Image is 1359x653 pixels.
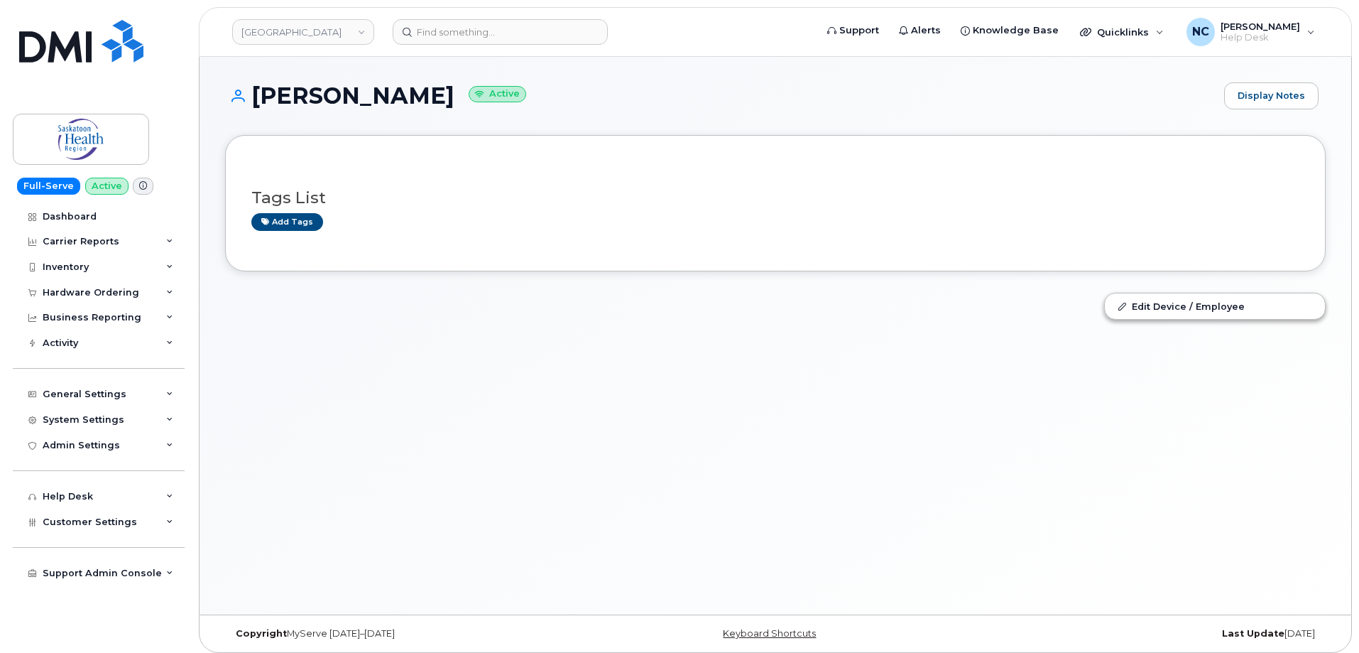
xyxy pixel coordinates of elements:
a: Edit Device / Employee [1105,293,1325,319]
strong: Last Update [1222,628,1284,639]
strong: Copyright [236,628,287,639]
small: Active [469,86,526,102]
h1: [PERSON_NAME] [225,83,1217,108]
h3: Tags List [251,189,1299,207]
a: Keyboard Shortcuts [723,628,816,639]
div: [DATE] [959,628,1326,639]
a: Display Notes [1224,82,1319,109]
a: Add tags [251,213,323,231]
div: MyServe [DATE]–[DATE] [225,628,592,639]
